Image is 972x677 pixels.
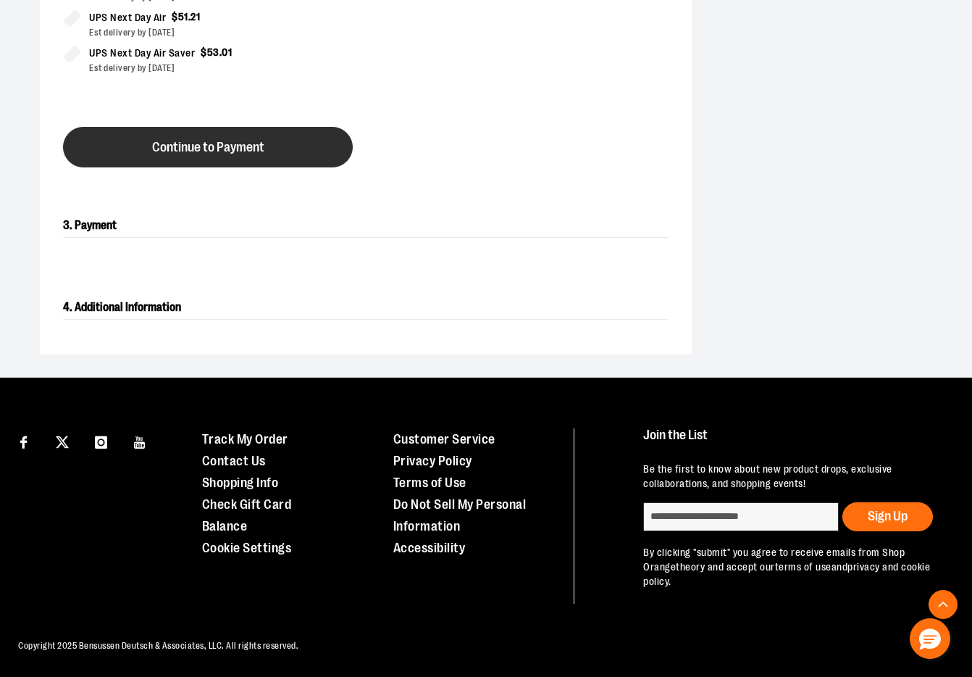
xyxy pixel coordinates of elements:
span: 01 [222,46,232,58]
a: Privacy Policy [393,454,472,468]
a: Visit our Facebook page [11,428,36,454]
div: Est delivery by [DATE] [89,26,354,39]
a: Cookie Settings [202,541,292,555]
button: Sign Up [842,502,933,531]
button: Hello, have a question? Let’s chat. [910,618,950,659]
span: Copyright 2025 Bensussen Deutsch & Associates, LLC. All rights reserved. [18,641,298,651]
button: Back To Top [929,590,958,619]
span: UPS Next Day Air [89,9,166,26]
div: Est delivery by [DATE] [89,62,354,75]
button: Continue to Payment [63,127,353,167]
span: UPS Next Day Air Saver [89,45,195,62]
span: 21 [190,11,200,22]
a: Visit our X page [50,428,75,454]
p: By clicking "submit" you agree to receive emails from Shop Orangetheory and accept our and [643,546,945,589]
a: privacy and cookie policy. [643,561,930,587]
a: Check Gift Card Balance [202,497,292,533]
a: Visit our Instagram page [88,428,114,454]
span: . [219,46,222,58]
h4: Join the List [643,428,945,455]
input: UPS Next Day Air Saver$53.01Est delivery by [DATE] [63,45,80,62]
a: Shopping Info [202,475,279,490]
span: Continue to Payment [152,141,264,154]
a: Contact Us [202,454,266,468]
h2: 4. Additional Information [63,296,669,320]
span: $ [172,11,178,22]
a: Visit our Youtube page [127,428,153,454]
a: Track My Order [202,432,288,447]
span: Sign Up [868,509,908,523]
p: Be the first to know about new product drops, exclusive collaborations, and shopping events! [643,462,945,491]
a: Customer Service [393,432,495,447]
input: UPS Next Day Air$51.21Est delivery by [DATE] [63,9,80,27]
span: $ [201,46,207,58]
span: 51 [178,11,188,22]
img: Twitter [56,436,69,449]
a: Accessibility [393,541,466,555]
a: terms of use [775,561,831,573]
span: 53 [207,46,219,58]
h2: 3. Payment [63,214,669,238]
a: Terms of Use [393,475,466,490]
span: . [188,11,191,22]
a: Do Not Sell My Personal Information [393,497,527,533]
input: enter email [643,502,839,531]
